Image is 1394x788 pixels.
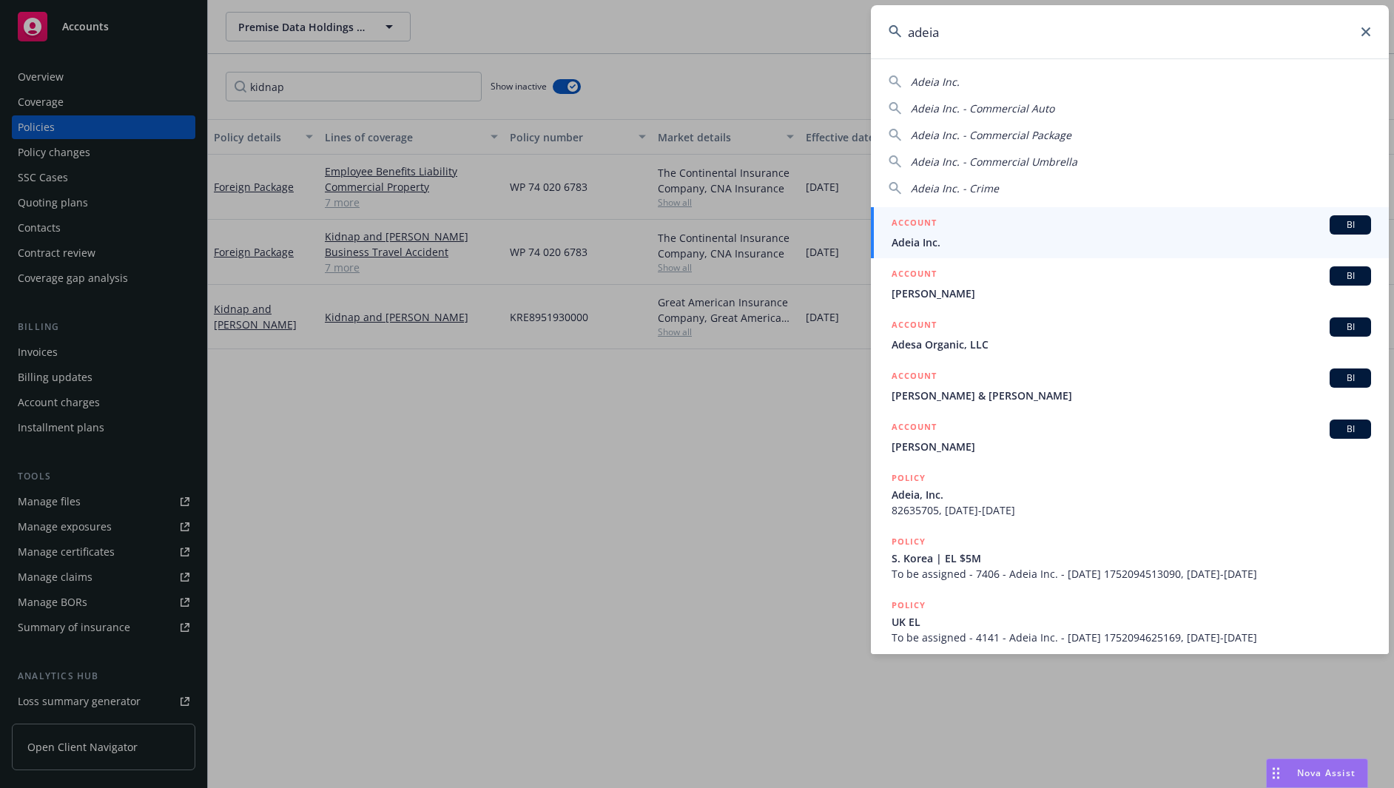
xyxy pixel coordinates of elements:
[892,550,1371,566] span: S. Korea | EL $5M
[892,215,937,233] h5: ACCOUNT
[892,266,937,284] h5: ACCOUNT
[871,526,1389,590] a: POLICYS. Korea | EL $5MTo be assigned - 7406 - Adeia Inc. - [DATE] 1752094513090, [DATE]-[DATE]
[892,614,1371,630] span: UK EL
[871,258,1389,309] a: ACCOUNTBI[PERSON_NAME]
[892,368,937,386] h5: ACCOUNT
[871,462,1389,526] a: POLICYAdeia, Inc.82635705, [DATE]-[DATE]
[871,411,1389,462] a: ACCOUNTBI[PERSON_NAME]
[911,75,960,89] span: Adeia Inc.
[892,317,937,335] h5: ACCOUNT
[1266,758,1368,788] button: Nova Assist
[1267,759,1285,787] div: Drag to move
[1336,371,1365,385] span: BI
[911,155,1077,169] span: Adeia Inc. - Commercial Umbrella
[1336,218,1365,232] span: BI
[892,566,1371,582] span: To be assigned - 7406 - Adeia Inc. - [DATE] 1752094513090, [DATE]-[DATE]
[1297,767,1356,779] span: Nova Assist
[911,128,1071,142] span: Adeia Inc. - Commercial Package
[892,420,937,437] h5: ACCOUNT
[892,487,1371,502] span: Adeia, Inc.
[871,207,1389,258] a: ACCOUNTBIAdeia Inc.
[1336,422,1365,436] span: BI
[1336,320,1365,334] span: BI
[871,590,1389,653] a: POLICYUK ELTo be assigned - 4141 - Adeia Inc. - [DATE] 1752094625169, [DATE]-[DATE]
[892,471,926,485] h5: POLICY
[892,235,1371,250] span: Adeia Inc.
[911,181,999,195] span: Adeia Inc. - Crime
[911,101,1054,115] span: Adeia Inc. - Commercial Auto
[892,630,1371,645] span: To be assigned - 4141 - Adeia Inc. - [DATE] 1752094625169, [DATE]-[DATE]
[892,337,1371,352] span: Adesa Organic, LLC
[871,360,1389,411] a: ACCOUNTBI[PERSON_NAME] & [PERSON_NAME]
[871,309,1389,360] a: ACCOUNTBIAdesa Organic, LLC
[1336,269,1365,283] span: BI
[871,5,1389,58] input: Search...
[892,388,1371,403] span: [PERSON_NAME] & [PERSON_NAME]
[892,534,926,549] h5: POLICY
[892,439,1371,454] span: [PERSON_NAME]
[892,502,1371,518] span: 82635705, [DATE]-[DATE]
[892,598,926,613] h5: POLICY
[892,286,1371,301] span: [PERSON_NAME]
